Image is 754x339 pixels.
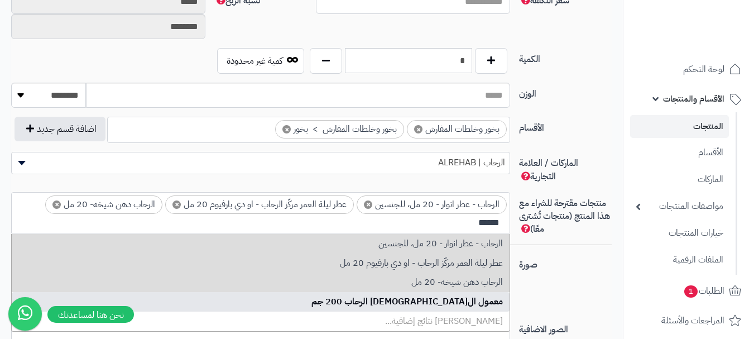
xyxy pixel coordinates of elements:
span: 1 [684,285,698,298]
span: × [172,200,181,209]
li: بخور وخلطات المفارش > بخور [275,120,404,139]
label: الصور الاضافية [515,318,616,336]
span: الماركات / العلامة التجارية [519,156,578,183]
span: المراجعات والأسئلة [661,313,724,328]
a: الملفات الرقمية [630,248,729,272]
a: الطلبات1 [630,278,747,304]
span: الرحاب | ALREHAB [12,154,510,171]
span: × [52,200,61,209]
li: بخور وخلطات المفارش [407,120,507,139]
label: الكمية [515,48,616,66]
span: × [282,125,291,133]
a: خيارات المنتجات [630,221,729,245]
label: الأقسام [515,117,616,135]
span: × [364,200,372,209]
span: الرحاب | ALREHAB [11,152,510,174]
label: الوزن [515,83,616,101]
li: الرحاب دهن شيخه- 20 مل [45,195,162,214]
li: معمول ال[DEMOGRAPHIC_DATA] الرحاب 200 جم [12,292,510,312]
li: عطر ليلة العمر مركّز الرحاب - او دي بارفيوم 20 مل [165,195,354,214]
label: صورة [515,254,616,271]
span: لوحة التحكم [683,61,724,77]
span: الطلبات [683,283,724,299]
a: الأقسام [630,141,729,165]
a: المراجعات والأسئلة [630,307,747,334]
a: الماركات [630,168,729,192]
li: الرحاب دهن شيخه- 20 مل [12,273,510,292]
span: × [414,125,422,133]
span: منتجات مقترحة للشراء مع هذا المنتج (منتجات تُشترى معًا) [519,197,610,236]
a: لوحة التحكم [630,56,747,83]
li: الرحاب - عطر انوار - 20 مل، للجنسين [12,234,510,254]
a: المنتجات [630,115,729,138]
li: [PERSON_NAME] نتائج إضافية... [12,312,510,331]
li: الرحاب - عطر انوار - 20 مل، للجنسين [357,195,507,214]
a: مواصفات المنتجات [630,194,729,218]
li: عطر ليلة العمر مركّز الرحاب - او دي بارفيوم 20 مل [12,254,510,273]
button: اضافة قسم جديد [15,117,105,141]
span: الأقسام والمنتجات [663,91,724,107]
